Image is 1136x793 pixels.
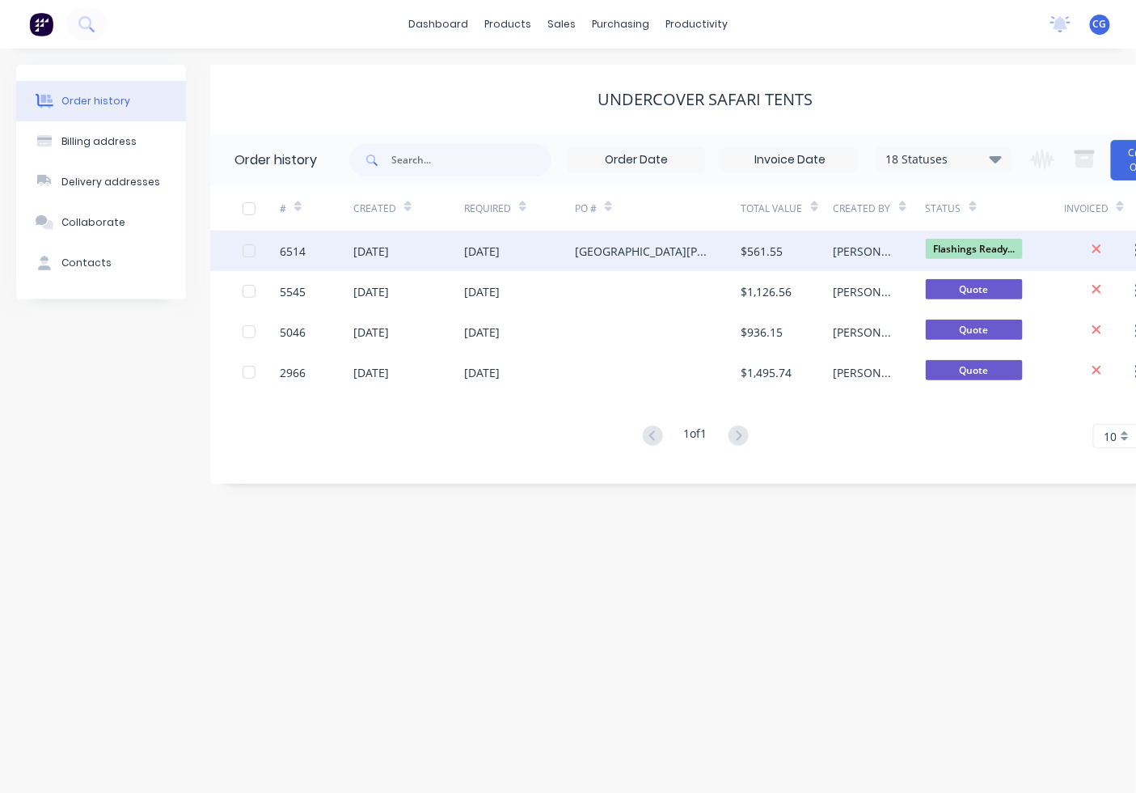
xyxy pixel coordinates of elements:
[400,12,476,36] a: dashboard
[280,243,306,260] div: 6514
[353,283,389,300] div: [DATE]
[464,186,575,231] div: Required
[16,81,186,121] button: Order history
[464,283,500,300] div: [DATE]
[722,148,858,172] input: Invoice Date
[353,364,389,381] div: [DATE]
[834,324,893,341] div: [PERSON_NAME]
[16,202,186,243] button: Collaborate
[876,151,1011,168] div: 18 Statuses
[834,186,926,231] div: Created By
[926,239,1023,259] span: Flashings Ready...
[575,201,597,216] div: PO #
[391,144,551,176] input: Search...
[353,324,389,341] div: [DATE]
[353,201,396,216] div: Created
[1064,201,1109,216] div: Invoiced
[741,243,783,260] div: $561.55
[926,320,1023,340] span: Quote
[584,12,657,36] div: purchasing
[741,324,783,341] div: $936.15
[476,12,539,36] div: products
[29,12,53,36] img: Factory
[741,201,803,216] div: Total Value
[61,134,137,149] div: Billing address
[61,256,112,270] div: Contacts
[741,186,834,231] div: Total Value
[280,283,306,300] div: 5545
[741,283,792,300] div: $1,126.56
[61,94,130,108] div: Order history
[834,243,893,260] div: [PERSON_NAME]
[464,243,500,260] div: [DATE]
[280,364,306,381] div: 2966
[684,425,707,448] div: 1 of 1
[834,201,891,216] div: Created By
[280,201,286,216] div: #
[539,12,584,36] div: sales
[61,175,160,189] div: Delivery addresses
[353,243,389,260] div: [DATE]
[575,243,709,260] div: [GEOGRAPHIC_DATA][PERSON_NAME]
[353,186,464,231] div: Created
[464,201,511,216] div: Required
[61,215,125,230] div: Collaborate
[16,162,186,202] button: Delivery addresses
[926,186,1064,231] div: Status
[16,121,186,162] button: Billing address
[926,360,1023,380] span: Quote
[568,148,704,172] input: Order Date
[598,90,813,109] div: Undercover Safari Tents
[464,364,500,381] div: [DATE]
[575,186,741,231] div: PO #
[926,201,961,216] div: Status
[1104,428,1117,445] span: 10
[280,186,353,231] div: #
[741,364,792,381] div: $1,495.74
[657,12,736,36] div: productivity
[234,151,317,170] div: Order history
[464,324,500,341] div: [DATE]
[834,364,893,381] div: [PERSON_NAME]
[834,283,893,300] div: [PERSON_NAME]
[1093,17,1107,32] span: CG
[926,279,1023,299] span: Quote
[280,324,306,341] div: 5046
[16,243,186,283] button: Contacts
